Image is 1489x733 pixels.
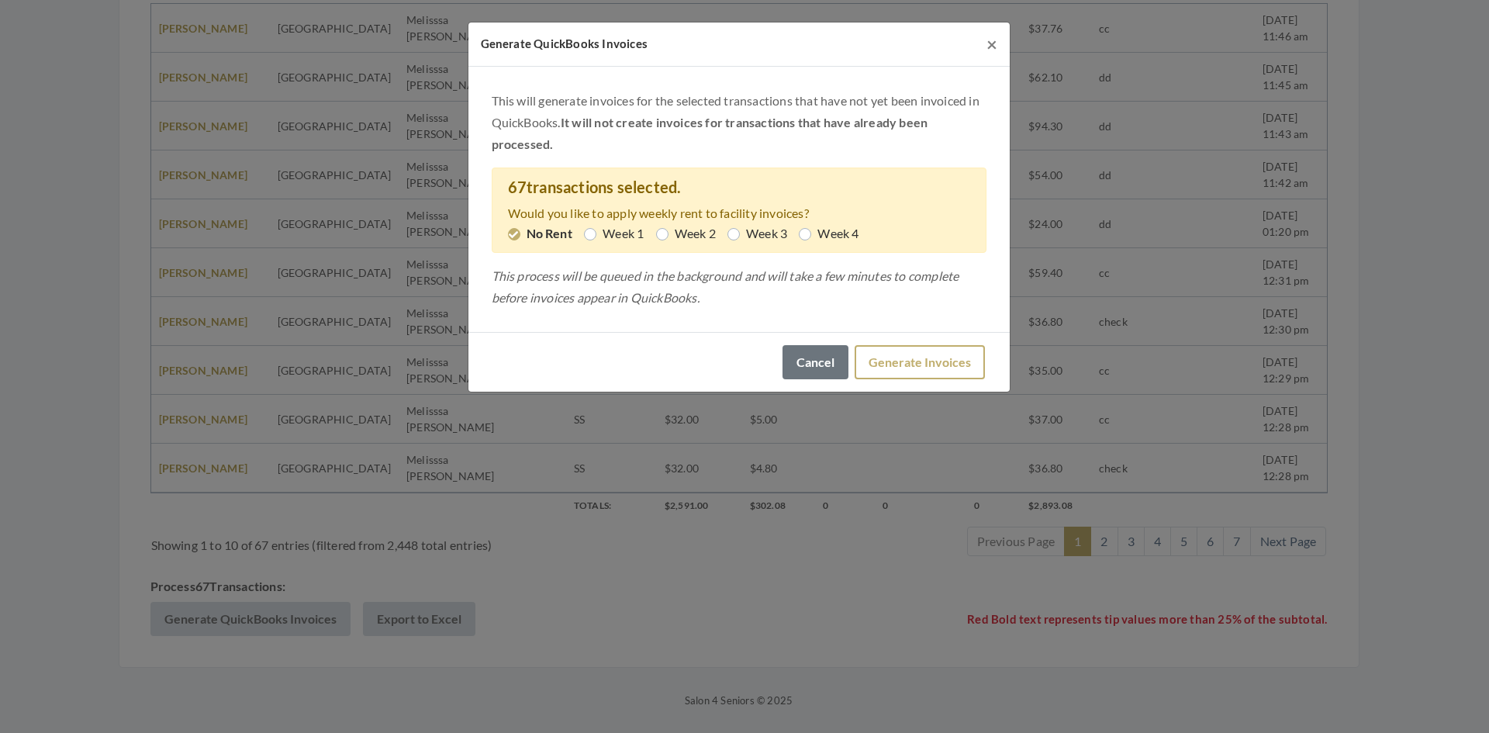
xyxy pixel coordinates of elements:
button: Close [974,22,1010,66]
button: Cancel [783,345,848,379]
p: This will generate invoices for the selected transactions that have not yet been invoiced in Quic... [492,90,986,155]
label: Week 1 [584,224,644,243]
p: Would you like to apply weekly rent to facility invoices? [508,202,970,224]
h4: transactions selected. [508,178,970,196]
span: × [986,33,997,55]
label: Week 4 [799,224,859,243]
label: Week 3 [727,224,787,243]
label: Week 2 [656,224,716,243]
p: This process will be queued in the background and will take a few minutes to complete before invo... [492,265,986,309]
button: Generate Invoices [855,345,985,379]
label: No Rent [508,224,572,243]
h5: Generate QuickBooks Invoices [481,35,648,53]
strong: It will not create invoices for transactions that have already been processed. [492,115,928,151]
span: 67 [508,178,527,196]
